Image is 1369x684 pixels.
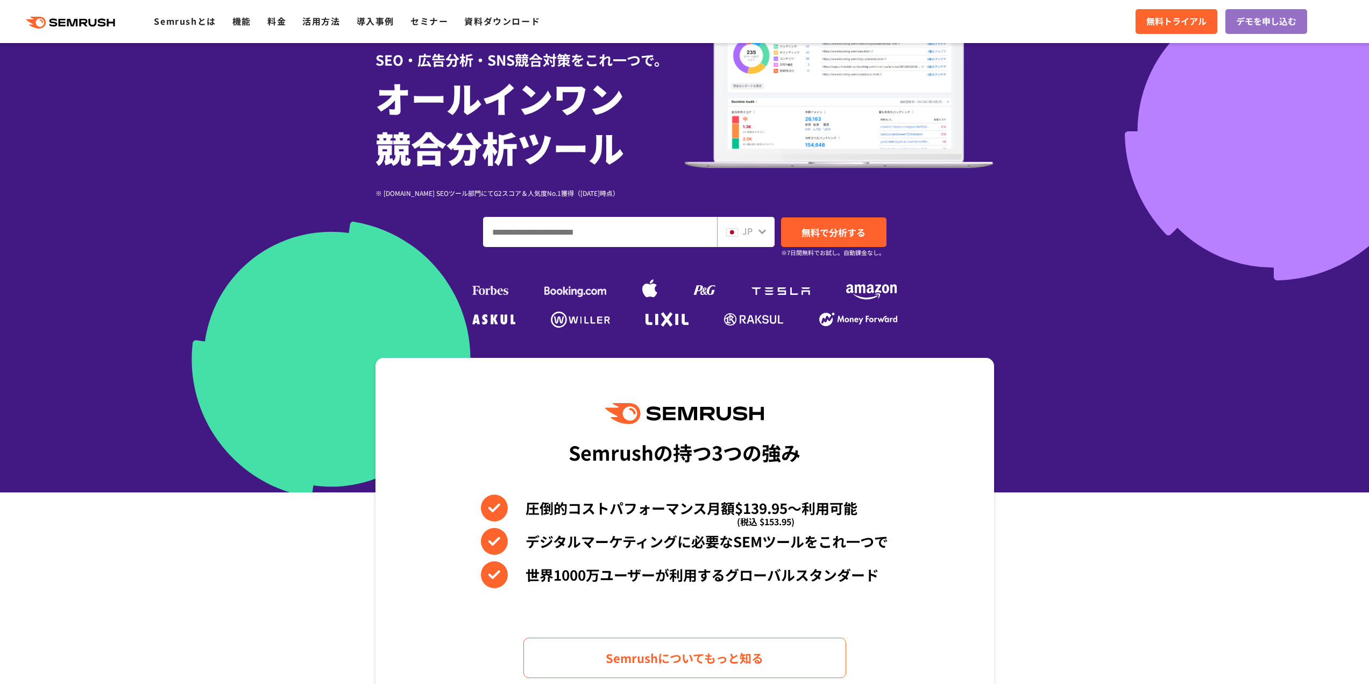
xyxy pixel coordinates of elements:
[1225,9,1307,34] a: デモを申し込む
[781,248,885,258] small: ※7日間無料でお試し。自動課金なし。
[375,73,685,172] h1: オールインワン 競合分析ツール
[1236,15,1296,29] span: デモを申し込む
[302,15,340,27] a: 活用方法
[1146,15,1207,29] span: 無料トライアル
[267,15,286,27] a: 料金
[605,403,763,424] img: Semrush
[523,638,846,678] a: Semrushについてもっと知る
[375,188,685,198] div: ※ [DOMAIN_NAME] SEOツール部門にてG2スコア＆人気度No.1獲得（[DATE]時点）
[410,15,448,27] a: セミナー
[375,33,685,70] div: SEO・広告分析・SNS競合対策をこれ一つで。
[781,217,886,247] a: 無料で分析する
[737,508,795,535] span: (税込 $153.95)
[801,225,866,239] span: 無料で分析する
[742,224,753,237] span: JP
[481,495,888,521] li: 圧倒的コストパフォーマンス月額$139.95〜利用可能
[464,15,540,27] a: 資料ダウンロード
[357,15,394,27] a: 導入事例
[481,561,888,588] li: 世界1000万ユーザーが利用するグローバルスタンダード
[569,432,800,472] div: Semrushの持つ3つの強み
[481,528,888,555] li: デジタルマーケティングに必要なSEMツールをこれ一つで
[484,217,717,246] input: ドメイン、キーワードまたはURLを入力してください
[154,15,216,27] a: Semrushとは
[1136,9,1217,34] a: 無料トライアル
[606,648,763,667] span: Semrushについてもっと知る
[232,15,251,27] a: 機能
